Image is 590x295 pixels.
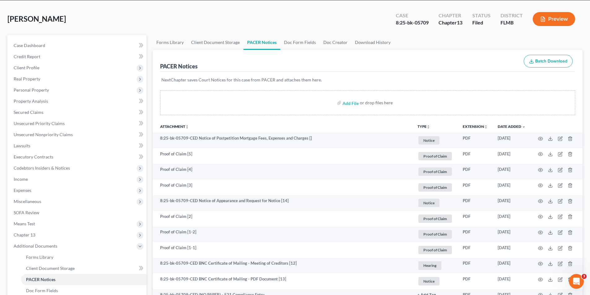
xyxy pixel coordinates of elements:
[14,210,39,215] span: SOFA Review
[417,135,453,145] a: Notice
[9,207,146,218] a: SOFA Review
[14,176,28,182] span: Income
[14,87,49,93] span: Personal Property
[9,51,146,62] a: Credit Report
[14,98,48,104] span: Property Analysis
[153,258,413,274] td: 8:25-bk-05709-CED BNC Certificate of Mailing - Meeting of Creditors [12]
[493,148,531,164] td: [DATE]
[26,254,53,260] span: Forms Library
[9,151,146,163] a: Executory Contracts
[14,243,57,249] span: Additional Documents
[418,277,439,285] span: Notice
[535,59,567,64] span: Batch Download
[417,182,453,193] a: Proof of Claim
[14,232,35,237] span: Chapter 13
[458,164,493,180] td: PDF
[360,100,393,106] div: or drop files here
[472,19,491,26] div: Filed
[153,164,413,180] td: Proof of Claim [4]
[457,20,462,25] span: 13
[458,258,493,274] td: PDF
[417,198,453,208] a: Notice
[418,215,452,223] span: Proof of Claim
[396,12,429,19] div: Case
[9,40,146,51] a: Case Dashboard
[14,110,43,115] span: Secured Claims
[280,35,320,50] a: Doc Form Fields
[498,124,526,129] a: Date Added expand_more
[14,65,39,70] span: Client Profile
[458,242,493,258] td: PDF
[426,125,430,129] i: unfold_more
[418,183,452,192] span: Proof of Claim
[472,12,491,19] div: Status
[417,260,453,271] a: Hearing
[417,229,453,239] a: Proof of Claim
[153,35,187,50] a: Forms Library
[14,43,45,48] span: Case Dashboard
[458,227,493,242] td: PDF
[9,140,146,151] a: Lawsuits
[493,258,531,274] td: [DATE]
[484,125,488,129] i: unfold_more
[26,266,75,271] span: Client Document Storage
[153,242,413,258] td: Proof of Claim [1-1]
[418,246,452,254] span: Proof of Claim
[417,125,430,129] button: TYPEunfold_more
[153,132,413,148] td: 8:25-bk-05709-CED Notice of Postpetition Mortgage Fees, Expenses and Charges []
[418,136,439,145] span: Notice
[582,274,587,279] span: 3
[14,165,70,171] span: Codebtors Insiders & Notices
[458,148,493,164] td: PDF
[14,54,40,59] span: Credit Report
[14,199,41,204] span: Miscellaneous
[463,124,488,129] a: Extensionunfold_more
[160,63,198,70] div: PACER Notices
[458,132,493,148] td: PDF
[493,164,531,180] td: [DATE]
[9,96,146,107] a: Property Analysis
[418,199,439,207] span: Notice
[417,214,453,224] a: Proof of Claim
[161,77,574,83] p: NextChapter saves Court Notices for this case from PACER and attaches them here.
[522,125,526,129] i: expand_more
[439,19,462,26] div: Chapter
[14,154,53,159] span: Executory Contracts
[418,167,452,176] span: Proof of Claim
[14,76,40,81] span: Real Property
[9,107,146,118] a: Secured Claims
[533,12,575,26] button: Preview
[417,167,453,177] a: Proof of Claim
[320,35,351,50] a: Doc Creator
[418,261,441,270] span: Hearing
[9,129,146,140] a: Unsecured Nonpriority Claims
[21,274,146,285] a: PACER Notices
[493,227,531,242] td: [DATE]
[351,35,394,50] a: Download History
[439,12,462,19] div: Chapter
[418,152,452,160] span: Proof of Claim
[493,195,531,211] td: [DATE]
[458,273,493,289] td: PDF
[153,227,413,242] td: Proof of Claim [1-2]
[26,288,58,293] span: Doc Form Fields
[458,180,493,195] td: PDF
[500,12,523,19] div: District
[14,188,31,193] span: Expenses
[153,211,413,227] td: Proof of Claim [2]
[153,195,413,211] td: 8:25-bk-05709-CED Notice of Appearance and Request for Notice [14]
[26,277,55,282] span: PACER Notices
[417,151,453,161] a: Proof of Claim
[493,273,531,289] td: [DATE]
[21,252,146,263] a: Forms Library
[14,132,73,137] span: Unsecured Nonpriority Claims
[160,124,189,129] a: Attachmentunfold_more
[9,118,146,129] a: Unsecured Priority Claims
[187,35,243,50] a: Client Document Storage
[153,180,413,195] td: Proof of Claim [3]
[14,121,65,126] span: Unsecured Priority Claims
[458,211,493,227] td: PDF
[7,14,66,23] span: [PERSON_NAME]
[185,125,189,129] i: unfold_more
[21,263,146,274] a: Client Document Storage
